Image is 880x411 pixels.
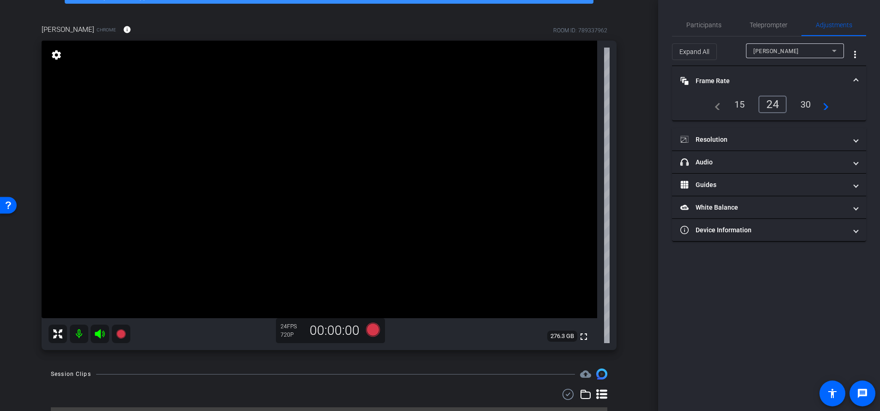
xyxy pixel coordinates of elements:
mat-icon: settings [50,49,63,60]
button: Expand All [672,43,717,60]
mat-icon: accessibility [827,388,838,399]
div: Session Clips [51,369,91,379]
span: [PERSON_NAME] [42,24,94,35]
span: 276.3 GB [547,331,577,342]
mat-expansion-panel-header: Device Information [672,219,866,241]
span: Expand All [679,43,709,60]
mat-expansion-panel-header: Resolution [672,128,866,151]
mat-panel-title: Frame Rate [680,76,847,86]
mat-expansion-panel-header: White Balance [672,196,866,218]
mat-panel-title: Device Information [680,225,847,235]
span: FPS [287,323,297,330]
mat-icon: more_vert [849,49,861,60]
div: ROOM ID: 789337962 [553,26,607,35]
span: Adjustments [816,22,852,28]
span: Teleprompter [750,22,788,28]
div: 30 [794,97,818,112]
div: 720P [281,331,304,338]
img: Session clips [596,369,607,380]
mat-panel-title: Guides [680,180,847,190]
mat-icon: navigate_next [818,99,829,110]
mat-icon: cloud_upload [580,369,591,380]
mat-panel-title: Audio [680,157,847,167]
div: 15 [727,97,752,112]
div: Frame Rate [672,96,866,121]
div: 00:00:00 [304,323,366,338]
span: Chrome [97,26,116,33]
div: 24 [758,96,787,113]
mat-expansion-panel-header: Audio [672,151,866,173]
button: More Options for Adjustments Panel [844,43,866,66]
div: 24 [281,323,304,330]
span: Destinations for your clips [580,369,591,380]
span: Participants [686,22,721,28]
mat-icon: info [123,25,131,34]
mat-expansion-panel-header: Guides [672,174,866,196]
mat-icon: fullscreen [578,331,589,342]
mat-panel-title: Resolution [680,135,847,145]
span: [PERSON_NAME] [753,48,799,54]
mat-expansion-panel-header: Frame Rate [672,66,866,96]
mat-panel-title: White Balance [680,203,847,212]
mat-icon: navigate_before [709,99,721,110]
mat-icon: message [857,388,868,399]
